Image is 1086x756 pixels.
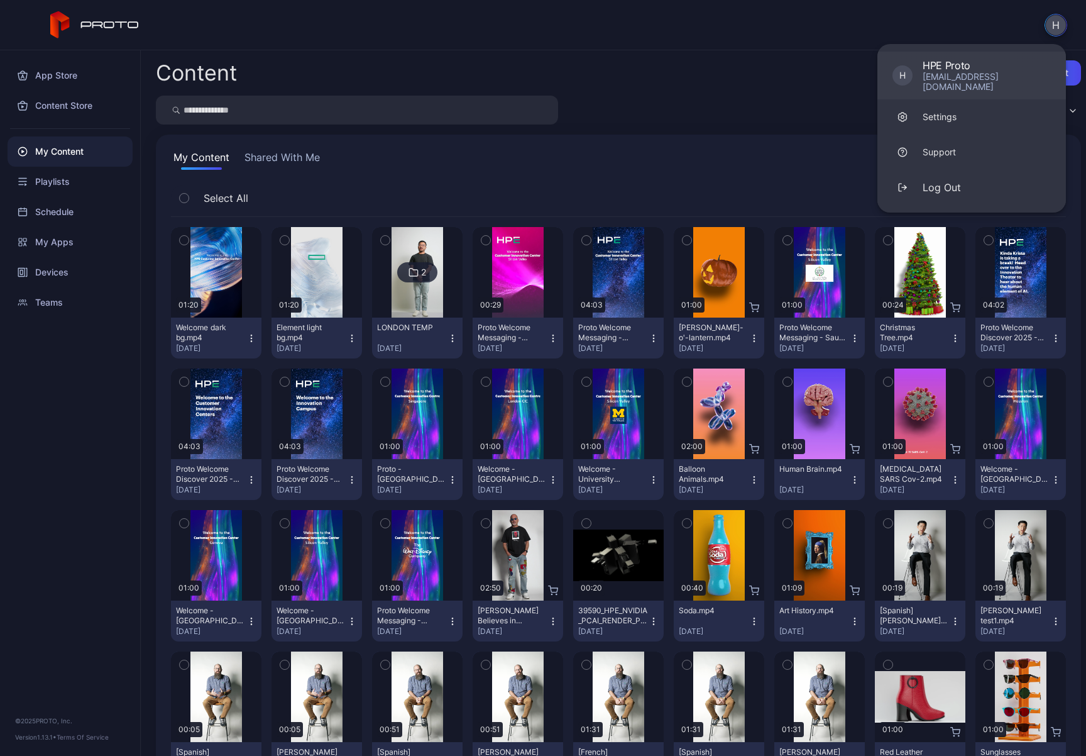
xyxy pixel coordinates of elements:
[674,459,764,500] button: Balloon Animals.mp4[DATE]
[473,601,563,642] button: [PERSON_NAME] Believes in Proto.mp4[DATE]
[779,626,850,636] div: [DATE]
[674,601,764,642] button: Soda.mp4[DATE]
[473,459,563,500] button: Welcome - [GEOGRAPHIC_DATA] CIC.mp4[DATE]
[578,323,647,343] div: Proto Welcome Messaging - Silicon Valley 07.mp4
[377,464,446,484] div: Proto - Singapore CIC.mp4
[57,733,109,741] a: Terms Of Service
[880,485,950,495] div: [DATE]
[975,318,1066,359] button: Proto Welcome Discover 2025 - Kinda [PERSON_NAME].mp4[DATE]
[774,601,865,642] button: Art History.mp4[DATE]
[171,459,261,500] button: Proto Welcome Discover 2025 - Welcome to the CIC.mp4[DATE]
[478,343,548,353] div: [DATE]
[980,485,1051,495] div: [DATE]
[774,318,865,359] button: Proto Welcome Messaging - Saudi Ministry of Defence.mp4[DATE]
[277,626,347,636] div: [DATE]
[473,318,563,359] button: Proto Welcome Messaging - [GEOGRAPHIC_DATA] 08.mp4[DATE]
[875,459,965,500] button: [MEDICAL_DATA] SARS Cov-2.mp4[DATE]
[774,459,865,500] button: Human Brain.mp4[DATE]
[877,52,1066,99] a: HHPE Proto[EMAIL_ADDRESS][DOMAIN_NAME]
[277,485,347,495] div: [DATE]
[975,601,1066,642] button: [PERSON_NAME] test1.mp4[DATE]
[204,191,248,206] span: Select All
[980,323,1050,343] div: Proto Welcome Discover 2025 - Kinda Krista.mp4
[478,464,547,484] div: Welcome - London CIC.mp4
[578,606,647,626] div: 39590_HPE_NVIDIA_PCAI_RENDER_P02_SFX_AMBIENT(1).mp4
[880,464,949,484] div: Covid-19 SARS Cov-2.mp4
[277,606,346,626] div: Welcome - Silicon Valley (v3).mp4
[578,626,649,636] div: [DATE]
[880,606,949,626] div: [Spanish] Dr Goh test1.mp4
[679,464,748,484] div: Balloon Animals.mp4
[171,318,261,359] button: Welcome dark bg.mp4[DATE]
[372,601,463,642] button: Proto Welcome Messaging - Disney (v3).mp4[DATE]
[176,464,245,484] div: Proto Welcome Discover 2025 - Welcome to the CIC.mp4
[980,606,1050,626] div: Dr Goh test1.mp4
[923,146,956,158] div: Support
[880,323,949,343] div: Christmas Tree.mp4
[573,459,664,500] button: Welcome - University [US_STATE][GEOGRAPHIC_DATA]mp4[DATE]
[277,464,346,484] div: Proto Welcome Discover 2025 - Welcome Innovation Campus.mp4
[923,180,961,195] div: Log Out
[271,318,362,359] button: Element light bg.mp4[DATE]
[679,626,749,636] div: [DATE]
[176,343,246,353] div: [DATE]
[8,287,133,318] a: Teams
[176,606,245,626] div: Welcome - Geneva (v4).mp4
[674,318,764,359] button: [PERSON_NAME]-o'-lantern.mp4[DATE]
[171,150,232,170] button: My Content
[421,267,426,278] div: 2
[377,626,447,636] div: [DATE]
[277,323,346,343] div: Element light bg.mp4
[8,197,133,227] a: Schedule
[880,343,950,353] div: [DATE]
[377,485,447,495] div: [DATE]
[242,150,322,170] button: Shared With Me
[15,716,125,726] div: © 2025 PROTO, Inc.
[923,59,1051,72] div: HPE Proto
[277,343,347,353] div: [DATE]
[478,626,548,636] div: [DATE]
[478,606,547,626] div: Howie Mandel Believes in Proto.mp4
[377,343,447,353] div: [DATE]
[271,601,362,642] button: Welcome - [GEOGRAPHIC_DATA] (v3).mp4[DATE]
[578,343,649,353] div: [DATE]
[877,99,1066,135] a: Settings
[573,601,664,642] button: 39590_HPE_NVIDIA_PCAI_RENDER_P02_SFX_AMBIENT(1).mp4[DATE]
[8,167,133,197] a: Playlists
[980,626,1051,636] div: [DATE]
[875,601,965,642] button: [Spanish] [PERSON_NAME] test1.mp4[DATE]
[923,111,957,123] div: Settings
[15,733,57,741] span: Version 1.13.1 •
[892,65,913,86] div: H
[875,318,965,359] button: Christmas Tree.mp4[DATE]
[8,136,133,167] a: My Content
[578,464,647,484] div: Welcome - University Michigan.mp4
[923,72,1051,92] div: [EMAIL_ADDRESS][DOMAIN_NAME]
[779,606,848,616] div: Art History.mp4
[8,257,133,287] div: Devices
[779,485,850,495] div: [DATE]
[271,459,362,500] button: Proto Welcome Discover 2025 - Welcome Innovation Campus.mp4[DATE]
[573,318,664,359] button: Proto Welcome Messaging - [GEOGRAPHIC_DATA] 07.mp4[DATE]
[877,170,1066,205] button: Log Out
[880,626,950,636] div: [DATE]
[8,60,133,91] a: App Store
[372,459,463,500] button: Proto - [GEOGRAPHIC_DATA] CIC.mp4[DATE]
[1045,14,1067,36] button: H
[8,91,133,121] a: Content Store
[176,485,246,495] div: [DATE]
[679,606,748,616] div: Soda.mp4
[779,464,848,474] div: Human Brain.mp4
[8,227,133,257] a: My Apps
[478,323,547,343] div: Proto Welcome Messaging - Silicon Valley 08.mp4
[980,343,1051,353] div: [DATE]
[980,464,1050,484] div: Welcome - Houston (v4).mp4
[679,485,749,495] div: [DATE]
[171,601,261,642] button: Welcome - [GEOGRAPHIC_DATA] (v4).mp4[DATE]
